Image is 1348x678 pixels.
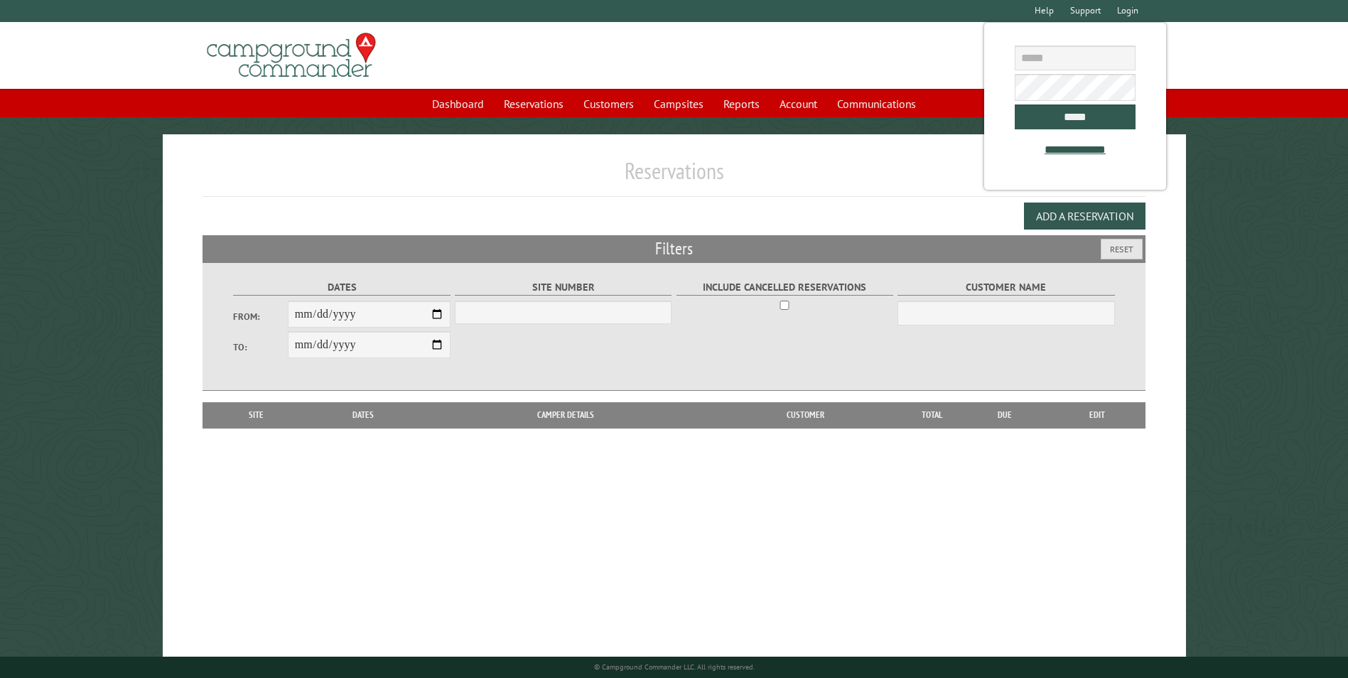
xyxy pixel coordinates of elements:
small: © Campground Commander LLC. All rights reserved. [594,662,755,672]
th: Total [903,402,960,428]
th: Site [210,402,302,428]
button: Add a Reservation [1024,203,1145,230]
h2: Filters [203,235,1145,262]
button: Reset [1101,239,1143,259]
th: Dates [303,402,424,428]
label: To: [233,340,287,354]
img: Campground Commander [203,28,380,83]
a: Reports [715,90,768,117]
label: Site Number [455,279,672,296]
a: Reservations [495,90,572,117]
th: Customer [707,402,903,428]
a: Campsites [645,90,712,117]
h1: Reservations [203,157,1145,196]
a: Dashboard [424,90,492,117]
label: Include Cancelled Reservations [676,279,893,296]
a: Communications [829,90,924,117]
a: Customers [575,90,642,117]
th: Due [960,402,1050,428]
a: Account [771,90,826,117]
label: From: [233,310,287,323]
th: Edit [1050,402,1145,428]
th: Camper Details [424,402,707,428]
label: Customer Name [897,279,1114,296]
label: Dates [233,279,450,296]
